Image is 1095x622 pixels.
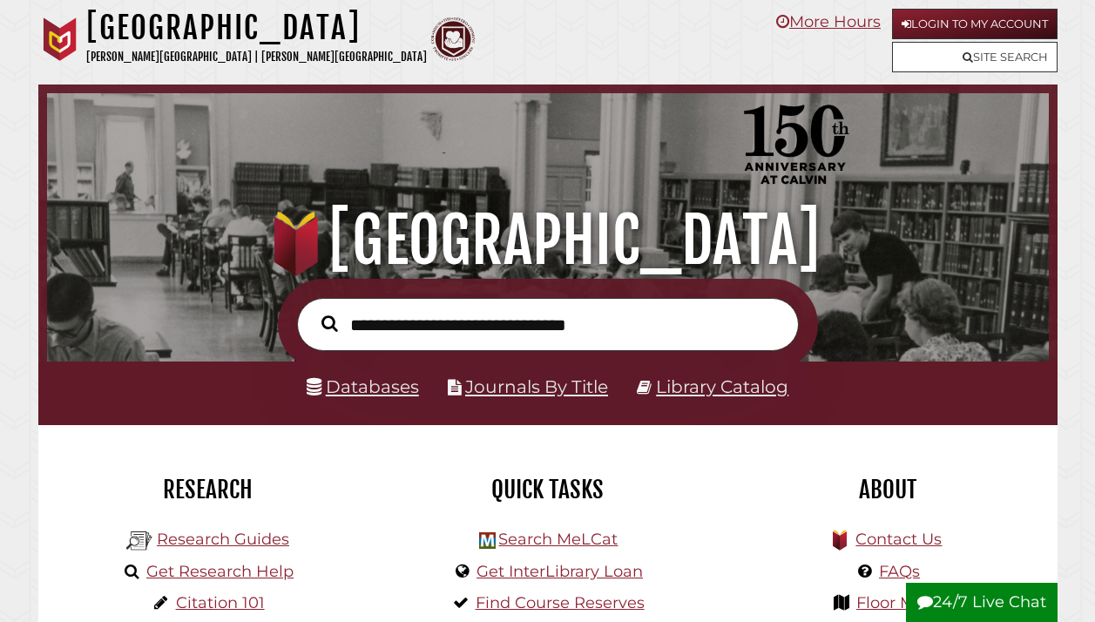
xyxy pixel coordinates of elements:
[479,532,496,549] img: Hekman Library Logo
[313,311,347,336] button: Search
[465,376,608,397] a: Journals By Title
[176,593,265,612] a: Citation 101
[321,314,338,332] i: Search
[86,9,427,47] h1: [GEOGRAPHIC_DATA]
[431,17,475,61] img: Calvin Theological Seminary
[391,475,705,504] h2: Quick Tasks
[86,47,427,67] p: [PERSON_NAME][GEOGRAPHIC_DATA] | [PERSON_NAME][GEOGRAPHIC_DATA]
[477,562,643,581] a: Get InterLibrary Loan
[51,475,365,504] h2: Research
[776,12,881,31] a: More Hours
[892,9,1058,39] a: Login to My Account
[731,475,1044,504] h2: About
[855,530,942,549] a: Contact Us
[892,42,1058,72] a: Site Search
[307,376,419,397] a: Databases
[856,593,943,612] a: Floor Maps
[38,17,82,61] img: Calvin University
[879,562,920,581] a: FAQs
[476,593,645,612] a: Find Course Reserves
[146,562,294,581] a: Get Research Help
[498,530,618,549] a: Search MeLCat
[63,202,1031,279] h1: [GEOGRAPHIC_DATA]
[157,530,289,549] a: Research Guides
[126,528,152,554] img: Hekman Library Logo
[656,376,788,397] a: Library Catalog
